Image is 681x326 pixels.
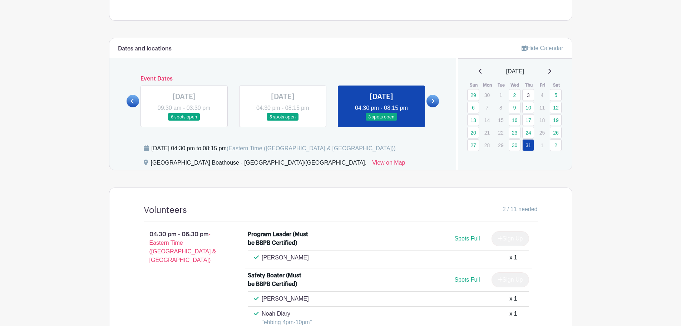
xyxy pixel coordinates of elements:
[506,67,524,76] span: [DATE]
[481,82,495,89] th: Mon
[467,89,479,101] a: 29
[522,139,534,151] a: 31
[248,271,310,288] div: Safety Boater (Must be BBPB Certified)
[522,45,563,51] a: Hide Calendar
[467,102,479,113] a: 6
[467,82,481,89] th: Sun
[481,102,493,113] p: 7
[144,205,187,215] h4: Volunteers
[467,114,479,126] a: 13
[132,227,237,267] p: 04:30 pm - 06:30 pm
[467,139,479,151] a: 27
[139,76,427,82] h6: Event Dates
[550,127,562,138] a: 26
[262,310,312,318] p: Noah Diary
[509,253,517,262] div: x 1
[481,140,493,151] p: 28
[152,144,396,153] div: [DATE] 04:30 pm to 08:15 pm
[509,295,517,303] div: x 1
[509,89,520,101] a: 2
[372,159,405,170] a: View on Map
[495,115,507,126] p: 15
[522,102,534,113] a: 10
[550,102,562,113] a: 12
[454,277,480,283] span: Spots Full
[536,89,548,101] p: 4
[508,82,522,89] th: Wed
[509,127,520,138] a: 23
[495,140,507,151] p: 29
[536,127,548,138] p: 25
[509,114,520,126] a: 16
[495,102,507,113] p: 8
[536,140,548,151] p: 1
[262,253,309,262] p: [PERSON_NAME]
[536,115,548,126] p: 18
[118,45,172,52] h6: Dates and locations
[481,89,493,101] p: 30
[509,102,520,113] a: 9
[262,295,309,303] p: [PERSON_NAME]
[481,115,493,126] p: 14
[495,89,507,101] p: 1
[454,235,480,242] span: Spots Full
[550,89,562,101] a: 5
[522,114,534,126] a: 17
[227,145,396,151] span: (Eastern Time ([GEOGRAPHIC_DATA] & [GEOGRAPHIC_DATA]))
[522,89,534,101] a: 3
[522,82,536,89] th: Thu
[536,82,550,89] th: Fri
[494,82,508,89] th: Tue
[550,139,562,151] a: 2
[509,139,520,151] a: 30
[248,230,310,247] div: Program Leader (Must be BBPB Certified)
[467,127,479,138] a: 20
[481,127,493,138] p: 21
[151,159,367,170] div: [GEOGRAPHIC_DATA] Boathouse - [GEOGRAPHIC_DATA]/[GEOGRAPHIC_DATA],
[522,127,534,138] a: 24
[495,127,507,138] p: 22
[536,102,548,113] p: 11
[550,114,562,126] a: 19
[503,205,538,214] span: 2 / 11 needed
[549,82,563,89] th: Sat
